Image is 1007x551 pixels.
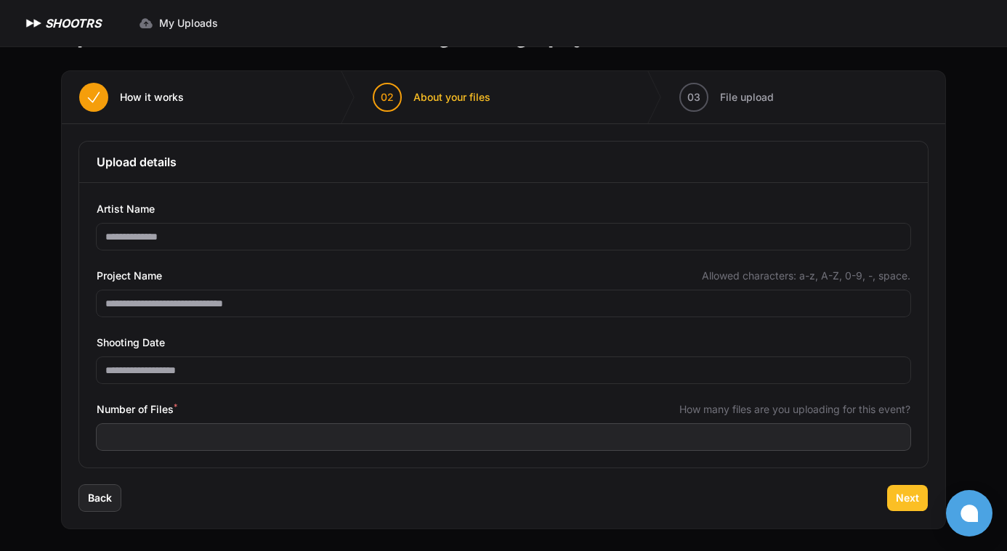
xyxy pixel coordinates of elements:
[355,71,508,123] button: 02 About your files
[23,15,101,32] a: SHOOTRS SHOOTRS
[679,402,910,417] span: How many files are you uploading for this event?
[887,485,928,511] button: Next
[23,15,45,32] img: SHOOTRS
[702,269,910,283] span: Allowed characters: a-z, A-Z, 0-9, -, space.
[45,15,101,32] h1: SHOOTRS
[413,90,490,105] span: About your files
[130,10,227,36] a: My Uploads
[687,90,700,105] span: 03
[97,153,910,171] h3: Upload details
[88,491,112,505] span: Back
[79,485,121,511] button: Back
[946,490,992,536] button: Open chat window
[97,334,165,351] span: Shooting Date
[720,90,774,105] span: File upload
[97,200,155,218] span: Artist Name
[97,267,162,285] span: Project Name
[381,90,394,105] span: 02
[662,71,791,123] button: 03 File upload
[896,491,919,505] span: Next
[62,71,201,123] button: How it works
[120,90,184,105] span: How it works
[159,16,218,30] span: My Uploads
[97,401,177,418] span: Number of Files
